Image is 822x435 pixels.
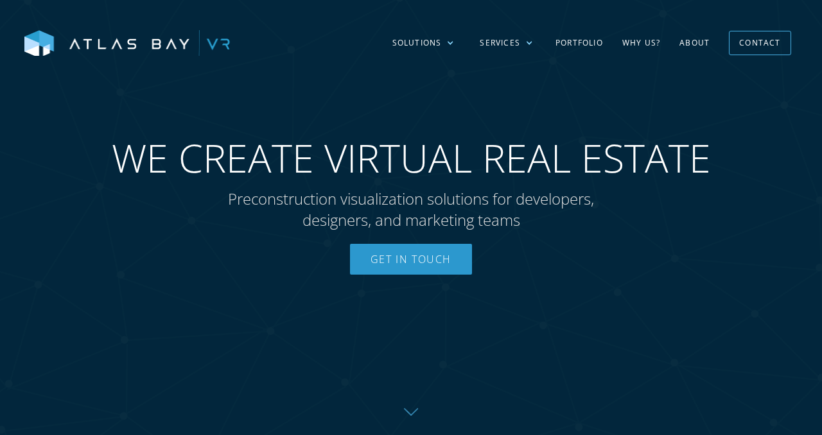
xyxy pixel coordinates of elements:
a: About [670,24,719,62]
div: Solutions [380,24,468,62]
a: Why US? [613,24,670,62]
a: Portfolio [546,24,613,62]
a: Contact [729,31,791,55]
img: Atlas Bay VR Logo [24,30,230,57]
span: WE CREATE VIRTUAL REAL ESTATE [112,135,711,182]
div: Services [467,24,546,62]
a: Get In Touch [350,244,472,275]
div: Services [480,37,520,49]
div: Solutions [392,37,442,49]
p: Preconstruction visualization solutions for developers, designers, and marketing teams [202,188,620,231]
img: Down further on page [404,408,418,416]
div: Contact [739,33,780,53]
